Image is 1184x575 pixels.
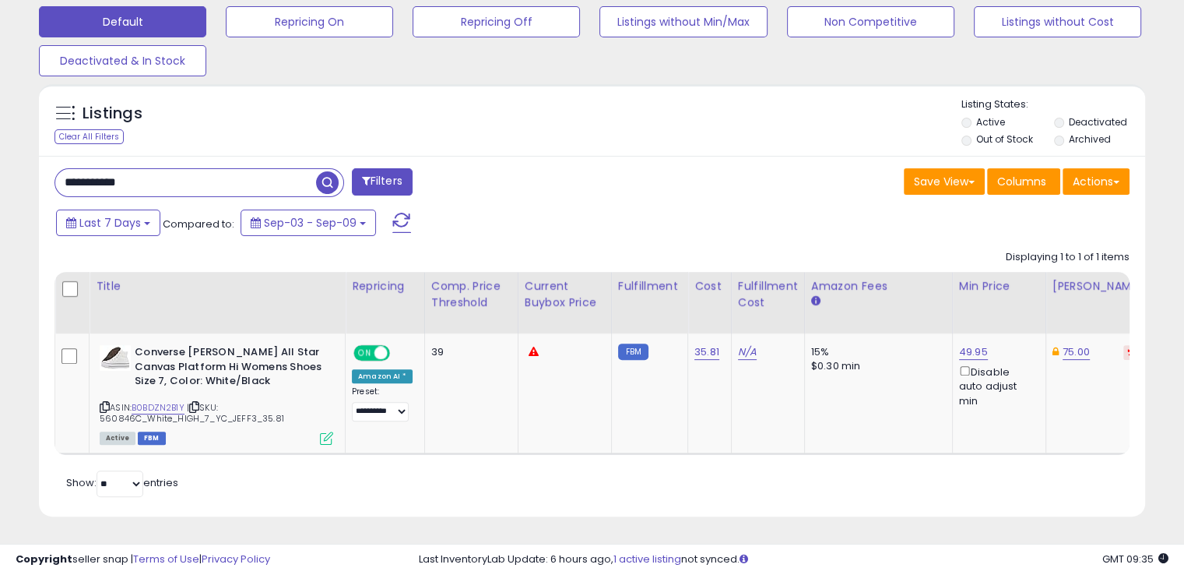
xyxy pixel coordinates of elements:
label: Deactivated [1068,115,1126,129]
div: Fulfillment Cost [738,278,798,311]
label: Active [976,115,1005,129]
label: Archived [1068,132,1110,146]
div: Repricing [352,278,418,295]
a: 75.00 [1063,344,1090,360]
button: Deactivated & In Stock [39,45,206,76]
button: Listings without Min/Max [599,6,767,37]
a: N/A [738,344,757,360]
button: Non Competitive [787,6,954,37]
button: Default [39,6,206,37]
button: Repricing Off [413,6,580,37]
div: ASIN: [100,345,333,443]
div: Fulfillment [618,278,681,295]
small: FBM [618,344,648,360]
div: Preset: [352,386,413,422]
div: seller snap | | [16,552,270,567]
span: Show: entries [66,475,178,490]
span: 2025-09-17 09:35 GMT [1102,552,1168,566]
div: Title [96,278,339,295]
button: Actions [1063,168,1130,195]
span: OFF [388,347,413,360]
button: Repricing On [226,6,393,37]
button: Sep-03 - Sep-09 [241,210,376,236]
span: | SKU: 560846C_White_HIGH_7_YC_JEFF3_35.81 [100,401,284,425]
div: Last InventoryLab Update: 6 hours ago, not synced. [419,552,1168,567]
div: Disable auto adjust min [959,363,1034,408]
p: Listing States: [961,97,1145,112]
div: Cost [694,278,725,295]
span: ON [355,347,374,360]
div: Comp. Price Threshold [431,278,511,311]
button: Save View [904,168,985,195]
img: 31LuDuBdbVL._SL40_.jpg [100,345,131,371]
span: Compared to: [163,217,234,231]
span: Sep-03 - Sep-09 [264,215,357,231]
div: 39 [431,345,506,359]
span: Last 7 Days [79,215,141,231]
span: All listings currently available for purchase on Amazon [100,432,135,445]
div: Current Buybox Price [525,278,605,311]
a: 35.81 [694,344,719,360]
button: Columns [987,168,1060,195]
strong: Copyright [16,552,72,566]
button: Last 7 Days [56,210,160,236]
label: Out of Stock [976,132,1033,146]
a: 1 active listing [613,552,681,566]
span: FBM [138,432,166,445]
small: Amazon Fees. [811,295,820,309]
div: Amazon Fees [811,278,946,295]
div: Displaying 1 to 1 of 1 items [1006,250,1130,265]
div: 15% [811,345,940,359]
a: Terms of Use [133,552,199,566]
a: Privacy Policy [202,552,270,566]
h5: Listings [83,103,142,125]
button: Filters [352,168,413,196]
div: [PERSON_NAME] [1052,278,1145,295]
b: Converse [PERSON_NAME] All Star Canvas Platform Hi Womens Shoes Size 7, Color: White/Black [135,345,324,393]
a: B0BDZN2B1Y [132,401,184,414]
div: Amazon AI * [352,369,413,383]
div: $0.30 min [811,359,940,373]
div: Min Price [959,278,1039,295]
a: 49.95 [959,344,988,360]
div: Clear All Filters [54,129,124,144]
button: Listings without Cost [974,6,1141,37]
span: Columns [997,174,1046,189]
